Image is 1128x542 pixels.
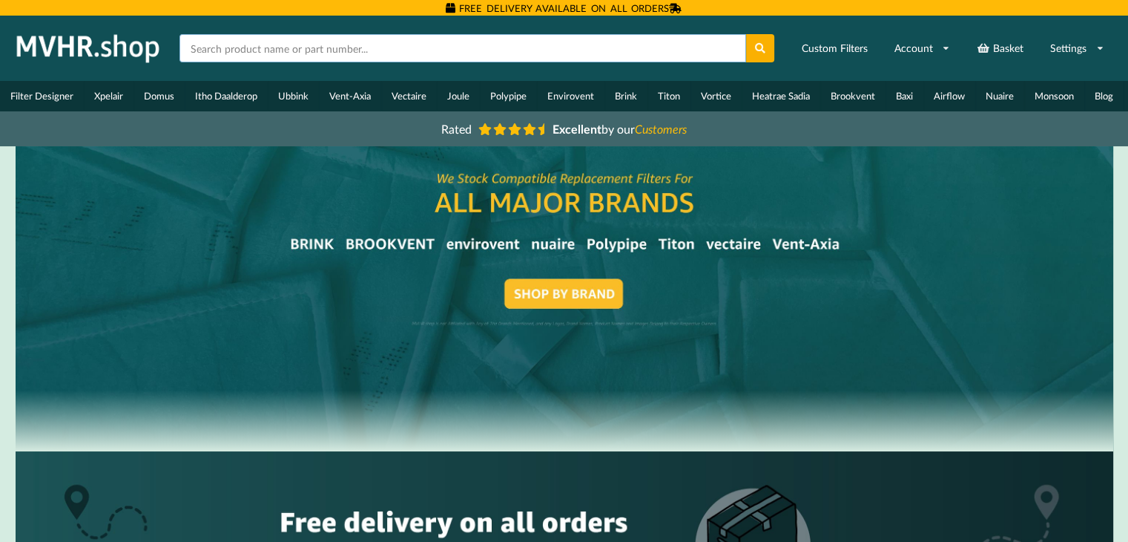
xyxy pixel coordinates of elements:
[635,122,687,136] i: Customers
[525,188,544,198] a: Help
[820,81,885,111] a: Brookvent
[526,77,541,154] div: OR
[179,34,746,62] input: Search product name or part number...
[967,35,1033,62] a: Basket
[472,168,597,177] b: Can't find what you're looking for?
[885,81,923,111] a: Baxi
[923,81,975,111] a: Airflow
[647,81,690,111] a: Titon
[1024,81,1084,111] a: Monsoon
[611,11,1057,28] h3: Find by Dimensions (Millimeters)
[10,30,166,67] img: mvhr.shop.png
[437,81,480,111] a: Joule
[623,48,718,58] div: Select or Type Width
[825,116,924,143] button: Filter Missing?
[537,81,604,111] a: Envirovent
[1040,35,1114,62] a: Settings
[441,122,472,136] span: Rated
[381,81,437,111] a: Vectaire
[742,81,820,111] a: Heatrae Sadia
[463,163,606,181] button: Can't find what you're looking for?
[133,81,185,111] a: Domus
[480,81,537,111] a: Polypipe
[604,81,647,111] a: Brink
[884,35,960,62] a: Account
[431,117,698,141] a: Rated Excellentby ourCustomers
[553,122,687,136] span: by our
[185,81,268,111] a: Itho Daalderop
[226,116,325,143] button: Filter Missing?
[975,81,1024,111] a: Nuaire
[1084,81,1124,111] a: Blog
[22,48,57,58] div: Airflow
[268,81,319,111] a: Ubbink
[690,81,742,111] a: Vortice
[319,81,381,111] a: Vent-Axia
[84,81,133,111] a: Xpelair
[22,86,82,97] div: Select Model
[791,35,877,62] a: Custom Filters
[553,122,601,136] b: Excellent
[11,11,457,28] h3: Find by Manufacturer and Model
